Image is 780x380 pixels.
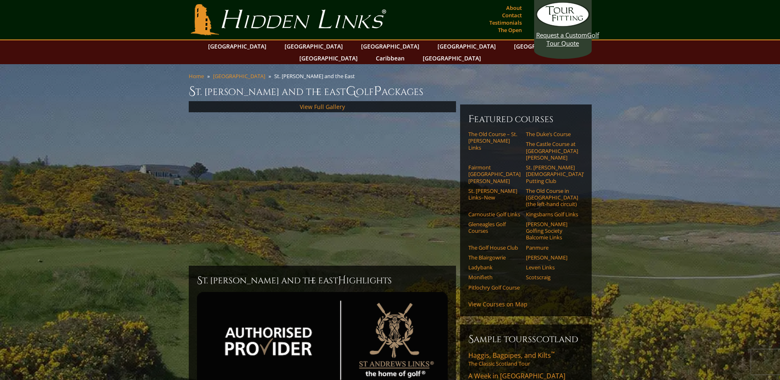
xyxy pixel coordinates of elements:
a: St. [PERSON_NAME] [DEMOGRAPHIC_DATA]’ Putting Club [526,164,578,184]
span: Request a Custom [536,31,587,39]
li: St. [PERSON_NAME] and the East [274,72,358,80]
a: Fairmont [GEOGRAPHIC_DATA][PERSON_NAME] [468,164,521,184]
a: Testimonials [487,17,524,28]
a: Home [189,72,204,80]
a: [GEOGRAPHIC_DATA] [213,72,265,80]
a: The Duke’s Course [526,131,578,137]
span: G [346,83,356,100]
a: The Golf House Club [468,244,521,251]
span: Haggis, Bagpipes, and Kilts [468,351,555,360]
a: The Old Course – St. [PERSON_NAME] Links [468,131,521,151]
a: About [504,2,524,14]
h1: St. [PERSON_NAME] and the East olf ackages [189,83,592,100]
a: View Full Gallery [300,103,345,111]
a: Scotscraig [526,274,578,280]
a: Ladybank [468,264,521,271]
a: [PERSON_NAME] [526,254,578,261]
a: Panmure [526,244,578,251]
a: [GEOGRAPHIC_DATA] [419,52,485,64]
a: Caribbean [372,52,409,64]
a: The Blairgowrie [468,254,521,261]
h6: Sample ToursScotland [468,333,583,346]
span: P [374,83,382,100]
h2: St. [PERSON_NAME] and the East ighlights [197,274,448,287]
a: View Courses on Map [468,300,528,308]
a: Kingsbarns Golf Links [526,211,578,218]
a: The Open [496,24,524,36]
a: Haggis, Bagpipes, and Kilts™The Classic Scotland Tour [468,351,583,367]
a: Request a CustomGolf Tour Quote [536,2,590,47]
a: The Castle Course at [GEOGRAPHIC_DATA][PERSON_NAME] [526,141,578,161]
a: Carnoustie Golf Links [468,211,521,218]
a: Pitlochry Golf Course [468,284,521,291]
h6: Featured Courses [468,113,583,126]
a: Leven Links [526,264,578,271]
a: Gleneagles Golf Courses [468,221,521,234]
a: [GEOGRAPHIC_DATA] [204,40,271,52]
a: [GEOGRAPHIC_DATA] [510,40,576,52]
a: [GEOGRAPHIC_DATA] [433,40,500,52]
a: [GEOGRAPHIC_DATA] [295,52,362,64]
sup: ™ [551,350,555,357]
span: H [338,274,346,287]
a: The Old Course in [GEOGRAPHIC_DATA] (the left-hand circuit) [526,188,578,208]
a: Contact [500,9,524,21]
a: [PERSON_NAME] Golfing Society Balcomie Links [526,221,578,241]
a: St. [PERSON_NAME] Links–New [468,188,521,201]
a: [GEOGRAPHIC_DATA] [280,40,347,52]
a: Monifieth [468,274,521,280]
a: [GEOGRAPHIC_DATA] [357,40,424,52]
